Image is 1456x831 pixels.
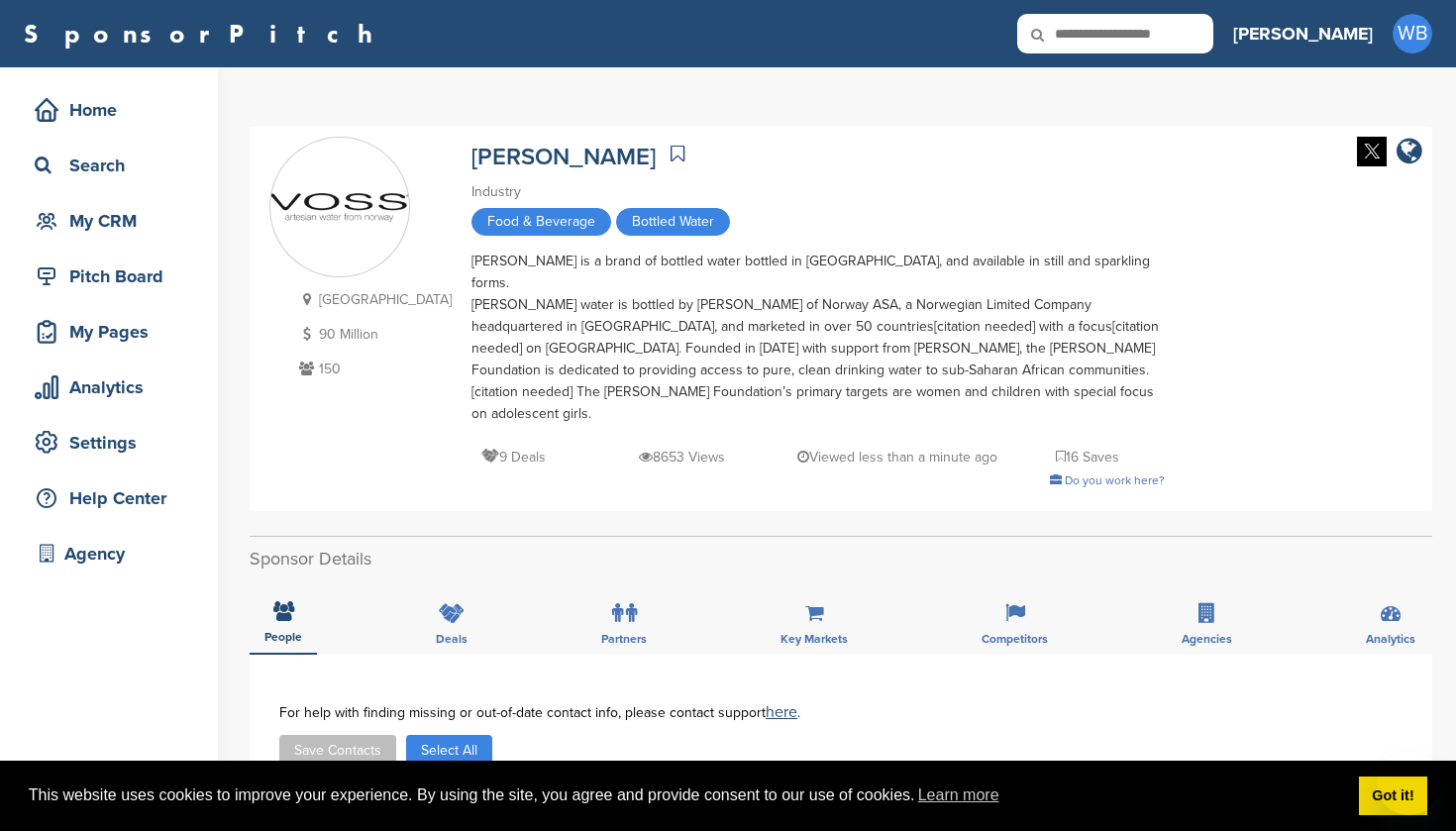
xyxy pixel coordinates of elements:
[1233,12,1373,55] a: [PERSON_NAME]
[20,364,198,410] a: Analytics
[294,357,452,381] p: 150
[471,181,1165,203] div: Industry
[279,735,396,766] button: Save Contacts
[30,259,198,294] div: Pitch Board
[1366,633,1415,645] span: Analytics
[982,633,1048,645] span: Competitors
[1056,445,1119,469] p: 16 Saves
[294,287,452,312] p: [GEOGRAPHIC_DATA]
[406,735,492,766] button: Select All
[264,631,302,643] span: People
[20,420,198,466] a: Settings
[30,425,198,461] div: Settings
[766,702,797,722] a: here
[1050,473,1165,487] a: Do you work here?
[279,704,1403,720] div: For help with finding missing or out-of-date contact info, please contact support .
[1065,473,1165,487] span: Do you work here?
[1182,633,1232,645] span: Agencies
[30,92,198,128] div: Home
[250,546,1432,572] h2: Sponsor Details
[1377,752,1440,815] iframe: Button to launch messaging window
[1393,14,1432,53] span: WB
[30,203,198,239] div: My CRM
[1397,137,1422,169] a: company link
[601,633,647,645] span: Partners
[20,309,198,355] a: My Pages
[30,314,198,350] div: My Pages
[436,633,468,645] span: Deals
[29,780,1343,810] span: This website uses cookies to improve your experience. By using the site, you agree and provide co...
[20,254,198,299] a: Pitch Board
[20,531,198,576] a: Agency
[20,475,198,521] a: Help Center
[616,208,730,236] span: Bottled Water
[20,87,198,133] a: Home
[639,445,725,469] p: 8653 Views
[481,445,546,469] p: 9 Deals
[20,143,198,188] a: Search
[270,193,409,222] img: Sponsorpitch & Voss
[30,536,198,571] div: Agency
[294,322,452,347] p: 90 Million
[30,369,198,405] div: Analytics
[471,208,611,236] span: Food & Beverage
[1357,137,1387,166] img: Twitter white
[780,633,848,645] span: Key Markets
[1233,20,1373,48] h3: [PERSON_NAME]
[30,148,198,183] div: Search
[471,251,1165,425] div: [PERSON_NAME] is a brand of bottled water bottled in [GEOGRAPHIC_DATA], and available in still an...
[20,198,198,244] a: My CRM
[1359,777,1427,816] a: dismiss cookie message
[471,143,656,171] a: [PERSON_NAME]
[24,21,385,47] a: SponsorPitch
[30,480,198,516] div: Help Center
[797,445,997,469] p: Viewed less than a minute ago
[915,780,1002,810] a: learn more about cookies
